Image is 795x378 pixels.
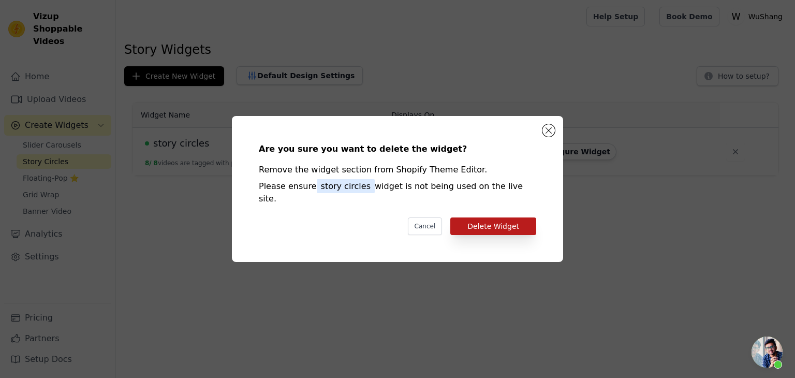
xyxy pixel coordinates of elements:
button: Close modal [542,124,555,137]
div: Are you sure you want to delete the widget? [259,143,536,155]
div: Open chat [752,337,783,368]
button: Cancel [408,217,443,235]
span: story circles [317,179,375,193]
div: Please ensure widget is not being used on the live site. [259,180,536,205]
button: Delete Widget [450,217,536,235]
div: Remove the widget section from Shopify Theme Editor. [259,164,536,176]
